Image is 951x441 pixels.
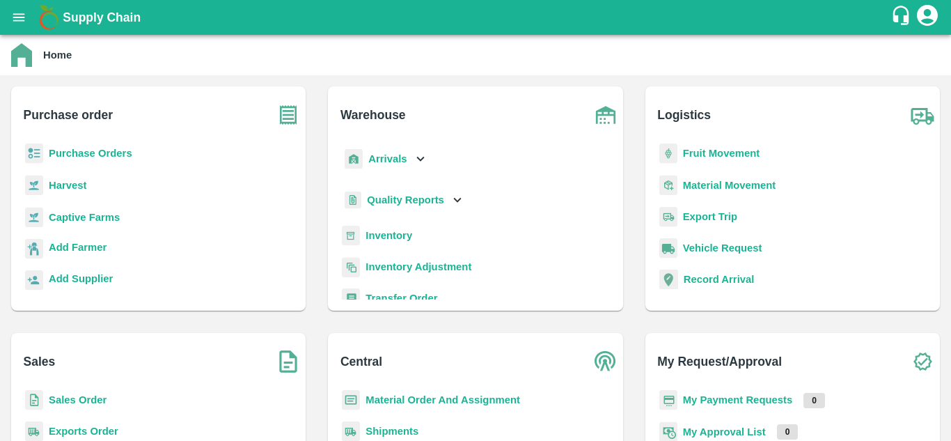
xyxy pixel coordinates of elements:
[683,426,766,438] a: My Approval List
[35,3,63,31] img: logo
[659,175,677,196] img: material
[683,180,776,191] a: Material Movement
[63,8,890,27] a: Supply Chain
[342,226,360,246] img: whInventory
[905,98,940,132] img: truck
[271,98,306,132] img: purchase
[342,390,360,410] img: centralMaterial
[271,344,306,379] img: soSales
[588,98,623,132] img: warehouse
[803,393,825,408] p: 0
[659,390,677,410] img: payment
[659,144,677,164] img: fruit
[342,257,360,277] img: inventory
[25,175,43,196] img: harvest
[25,207,43,228] img: harvest
[63,10,141,24] b: Supply Chain
[49,242,107,253] b: Add Farmer
[366,293,437,304] a: Transfer Order
[366,261,471,272] a: Inventory Adjustment
[659,238,677,258] img: vehicle
[340,352,382,371] b: Central
[683,394,793,405] a: My Payment Requests
[24,352,56,371] b: Sales
[43,49,72,61] b: Home
[659,270,678,289] img: recordArrival
[11,43,32,67] img: home
[657,352,782,371] b: My Request/Approval
[890,5,915,30] div: customer-support
[345,149,363,169] img: whArrival
[345,192,361,209] img: qualityReport
[657,105,711,125] b: Logistics
[342,288,360,309] img: whTransfer
[25,390,43,410] img: sales
[915,3,940,32] div: account of current user
[3,1,35,33] button: open drawer
[367,194,444,206] b: Quality Reports
[49,148,132,159] a: Purchase Orders
[366,230,412,241] a: Inventory
[683,148,760,159] a: Fruit Movement
[49,240,107,258] a: Add Farmer
[366,394,520,405] a: Material Order And Assignment
[683,242,762,254] a: Vehicle Request
[25,144,43,164] img: reciept
[49,180,86,191] a: Harvest
[368,153,407,164] b: Arrivals
[24,105,113,125] b: Purchase order
[49,394,107,405] a: Sales Order
[49,426,118,437] a: Exports Order
[683,211,737,222] a: Export Trip
[49,271,113,290] a: Add Supplier
[684,274,755,285] a: Record Arrival
[342,186,465,215] div: Quality Reports
[25,239,43,259] img: farmer
[777,424,799,440] p: 0
[905,344,940,379] img: check
[25,270,43,291] img: supplier
[49,273,113,284] b: Add Supplier
[659,207,677,227] img: delivery
[366,426,418,437] a: Shipments
[342,144,428,175] div: Arrivals
[340,105,406,125] b: Warehouse
[588,344,623,379] img: central
[49,212,120,223] a: Captive Farms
